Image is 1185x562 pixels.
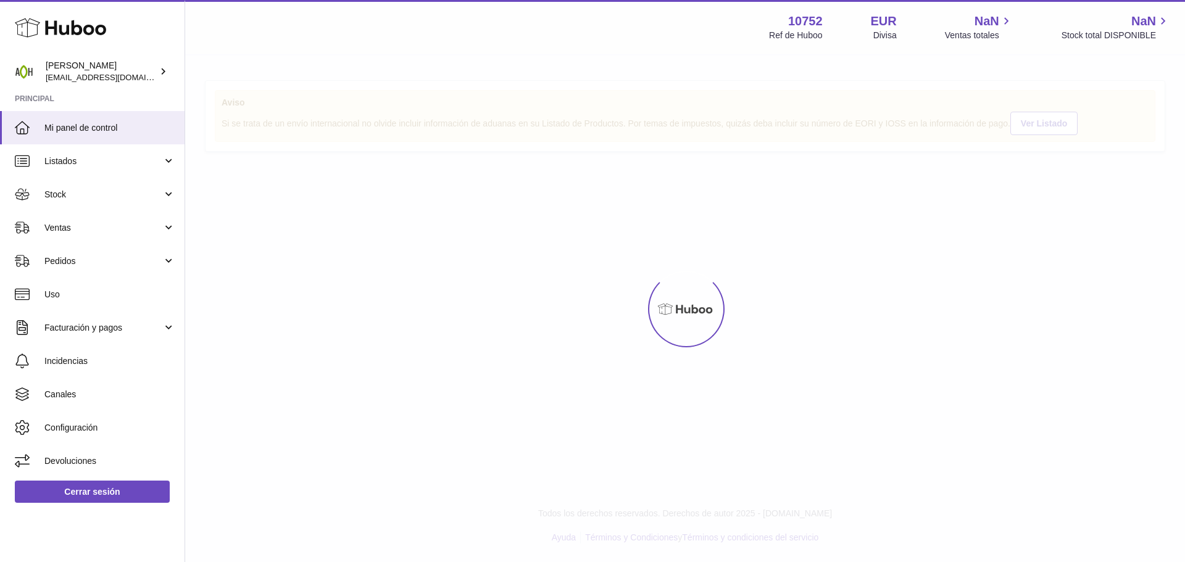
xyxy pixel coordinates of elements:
[788,13,823,30] strong: 10752
[46,60,157,83] div: [PERSON_NAME]
[44,289,175,300] span: Uso
[44,322,162,334] span: Facturación y pagos
[873,30,897,41] div: Divisa
[871,13,897,30] strong: EUR
[769,30,822,41] div: Ref de Huboo
[44,189,162,200] span: Stock
[44,389,175,400] span: Canales
[44,422,175,434] span: Configuración
[975,13,999,30] span: NaN
[1131,13,1156,30] span: NaN
[46,72,181,82] span: [EMAIL_ADDRESS][DOMAIN_NAME]
[44,155,162,167] span: Listados
[945,30,1013,41] span: Ventas totales
[15,481,170,503] a: Cerrar sesión
[1062,30,1170,41] span: Stock total DISPONIBLE
[44,455,175,467] span: Devoluciones
[15,62,33,81] img: internalAdmin-10752@internal.huboo.com
[44,255,162,267] span: Pedidos
[945,13,1013,41] a: NaN Ventas totales
[44,122,175,134] span: Mi panel de control
[1062,13,1170,41] a: NaN Stock total DISPONIBLE
[44,355,175,367] span: Incidencias
[44,222,162,234] span: Ventas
